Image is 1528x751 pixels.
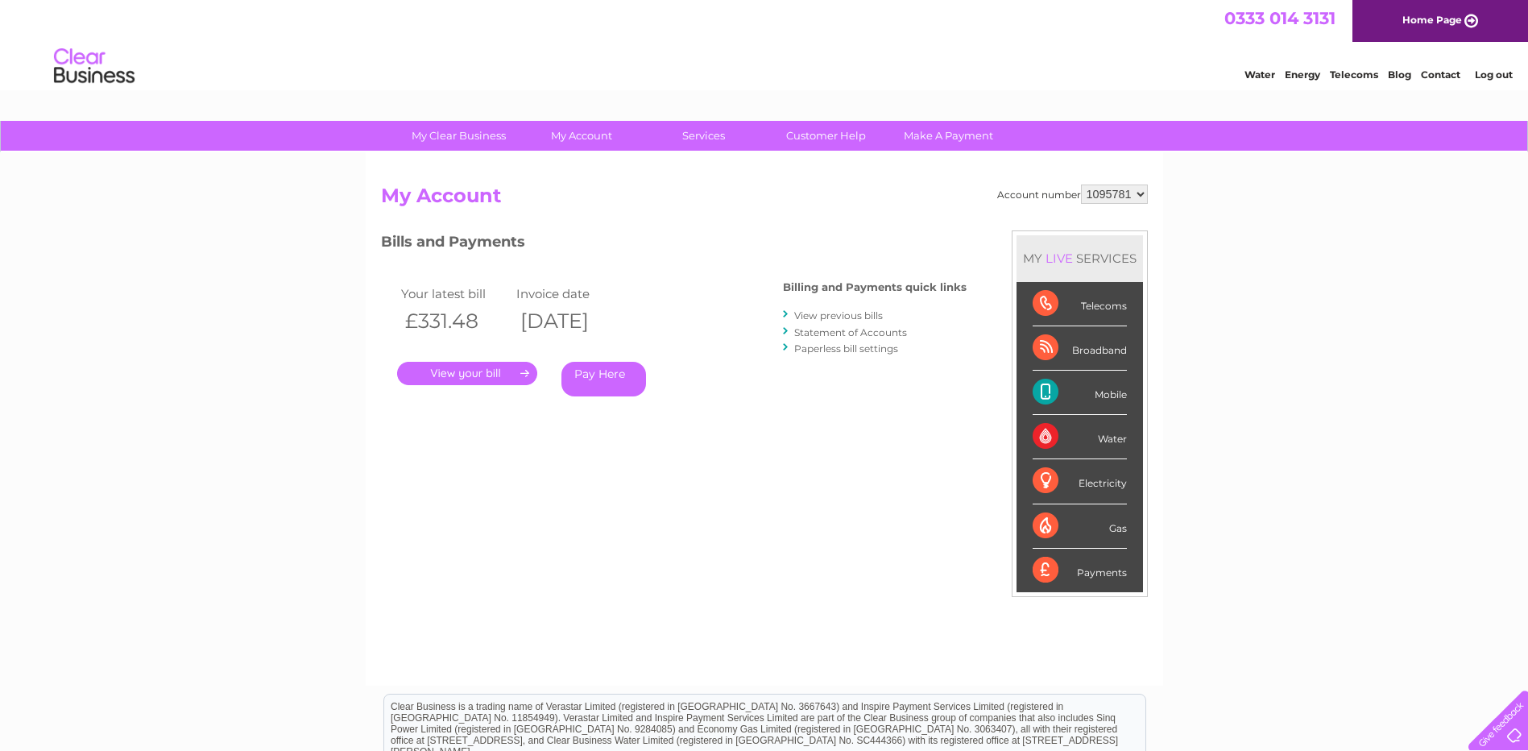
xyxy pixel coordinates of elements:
[760,121,892,151] a: Customer Help
[1033,282,1127,326] div: Telecoms
[392,121,525,151] a: My Clear Business
[381,230,967,259] h3: Bills and Payments
[515,121,648,151] a: My Account
[561,362,646,396] a: Pay Here
[1388,68,1411,81] a: Blog
[997,185,1148,204] div: Account number
[1244,68,1275,81] a: Water
[384,9,1145,78] div: Clear Business is a trading name of Verastar Limited (registered in [GEOGRAPHIC_DATA] No. 3667643...
[1033,371,1127,415] div: Mobile
[1017,235,1143,281] div: MY SERVICES
[783,281,967,293] h4: Billing and Payments quick links
[1033,504,1127,549] div: Gas
[1285,68,1320,81] a: Energy
[882,121,1015,151] a: Make A Payment
[1330,68,1378,81] a: Telecoms
[397,362,537,385] a: .
[1421,68,1460,81] a: Contact
[637,121,770,151] a: Services
[512,283,628,305] td: Invoice date
[397,283,513,305] td: Your latest bill
[794,342,898,355] a: Paperless bill settings
[1042,251,1076,266] div: LIVE
[794,326,907,338] a: Statement of Accounts
[512,305,628,338] th: [DATE]
[1033,415,1127,459] div: Water
[53,42,135,91] img: logo.png
[381,185,1148,215] h2: My Account
[794,309,883,322] a: View previous bills
[1033,326,1127,371] div: Broadband
[1224,8,1335,28] a: 0333 014 3131
[1033,459,1127,504] div: Electricity
[1033,549,1127,592] div: Payments
[397,305,513,338] th: £331.48
[1475,68,1513,81] a: Log out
